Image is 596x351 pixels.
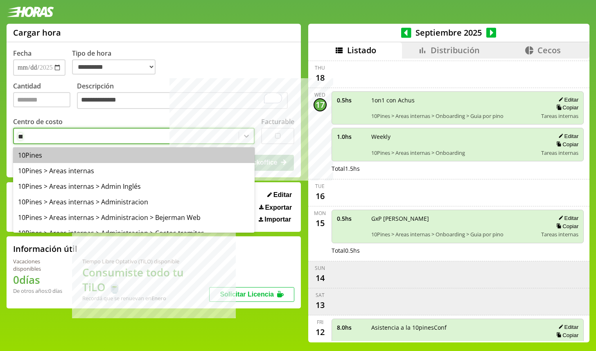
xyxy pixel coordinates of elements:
div: Fri [317,319,323,326]
button: Solicitar Licencia [209,287,294,302]
label: Facturable [261,117,294,126]
button: Editar [556,215,578,222]
div: Sun [315,265,325,272]
h1: 0 días [13,272,63,287]
div: 12 [314,326,327,339]
label: Cantidad [13,82,77,111]
span: 1.0 hs [337,133,366,140]
h1: Consumiste todo tu TiLO 🍵 [82,265,209,294]
div: Total 0.5 hs [332,247,584,254]
span: 10Pines > Areas internas > Onboarding [371,149,536,156]
button: Copiar [554,223,578,230]
span: 0.5 hs [337,96,366,104]
span: Asistencia a la 10pinesConf [371,324,544,331]
div: 10Pines > Areas internas > Administracion [13,194,255,210]
div: 14 [314,272,327,285]
div: 10Pines [13,147,255,163]
div: 17 [314,98,327,111]
button: Copiar [554,332,578,339]
div: Wed [314,91,325,98]
div: De otros años: 0 días [13,287,63,294]
button: Editar [265,191,294,199]
button: Editar [556,324,578,331]
label: Descripción [77,82,294,111]
span: Weekly [371,133,536,140]
div: Total 1.5 hs [332,165,584,172]
h1: Cargar hora [13,27,61,38]
span: Listado [347,45,376,56]
select: Tipo de hora [72,59,156,75]
span: 8.0 hs [337,324,366,331]
span: Cecos [537,45,561,56]
button: Editar [556,133,578,140]
div: scrollable content [308,59,589,341]
h2: Información útil [13,243,77,254]
span: Tareas internas [541,112,578,120]
span: 1on1 con Achus [371,96,536,104]
span: GxP [PERSON_NAME] [371,215,536,222]
span: 0.5 hs [337,215,366,222]
span: Importar [264,216,291,223]
div: 13 [314,299,327,312]
span: Editar [273,191,292,199]
div: Mon [314,210,326,217]
div: 18 [314,71,327,84]
div: 15 [314,217,327,230]
label: Tipo de hora [72,49,162,76]
b: Enero [151,294,166,302]
input: Cantidad [13,92,70,107]
div: Sat [316,292,325,299]
span: 10Pines > Areas internas > Onboarding > Guia por pino [371,231,536,238]
span: Exportar [265,204,292,211]
img: logotipo [7,7,54,17]
span: Solicitar Licencia [220,291,274,298]
div: Thu [315,64,325,71]
button: Copiar [554,104,578,111]
div: 10Pines > Areas internas > Administracion > Bejerman Web [13,210,255,225]
label: Fecha [13,49,32,58]
div: Recordá que se renuevan en [82,294,209,302]
div: 10Pines > Areas internas [13,163,255,179]
label: Centro de costo [13,117,63,126]
div: 16 [314,190,327,203]
span: 10Pines > Areas internas > Onboarding > Guia por pino [371,112,536,120]
span: Distribución [431,45,480,56]
button: Copiar [554,141,578,148]
textarea: To enrich screen reader interactions, please activate Accessibility in Grammarly extension settings [77,92,288,109]
span: Septiembre 2025 [411,27,486,38]
div: Tiempo Libre Optativo (TiLO) disponible [82,258,209,265]
div: 10Pines > Areas internas > Administracion > Costos tramites Administrativos [13,225,255,250]
span: Tareas internas [541,149,578,156]
button: Exportar [257,204,294,212]
button: Editar [556,96,578,103]
div: Tue [315,183,325,190]
div: 10Pines > Areas internas > Admin Inglés [13,179,255,194]
span: Tareas internas [541,231,578,238]
div: Vacaciones disponibles [13,258,63,272]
